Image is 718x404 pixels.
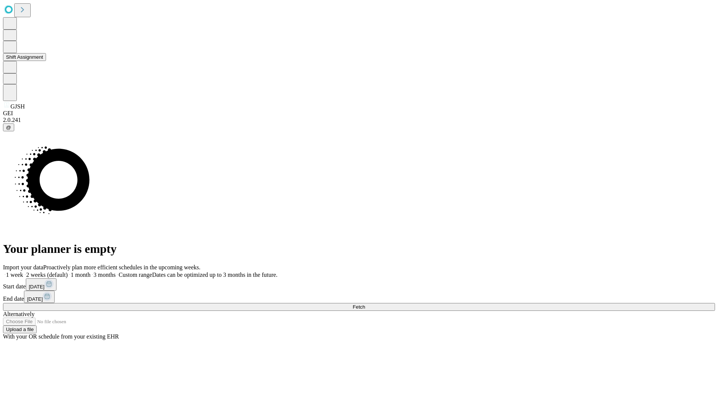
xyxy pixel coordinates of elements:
[3,53,46,61] button: Shift Assignment
[10,103,25,110] span: GJSH
[71,272,90,278] span: 1 month
[3,303,715,311] button: Fetch
[353,304,365,310] span: Fetch
[3,117,715,123] div: 2.0.241
[6,125,11,130] span: @
[3,110,715,117] div: GEI
[27,296,43,302] span: [DATE]
[6,272,23,278] span: 1 week
[3,264,43,270] span: Import your data
[29,284,45,290] span: [DATE]
[43,264,200,270] span: Proactively plan more efficient schedules in the upcoming weeks.
[26,272,68,278] span: 2 weeks (default)
[3,123,14,131] button: @
[3,278,715,291] div: Start date
[119,272,152,278] span: Custom range
[152,272,277,278] span: Dates can be optimized up to 3 months in the future.
[3,242,715,256] h1: Your planner is empty
[24,291,55,303] button: [DATE]
[93,272,116,278] span: 3 months
[26,278,56,291] button: [DATE]
[3,291,715,303] div: End date
[3,333,119,340] span: With your OR schedule from your existing EHR
[3,311,34,317] span: Alternatively
[3,325,37,333] button: Upload a file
